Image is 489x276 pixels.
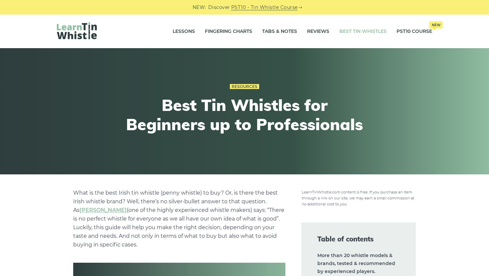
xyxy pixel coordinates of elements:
a: Fingering Charts [205,23,252,40]
span: New [429,21,443,29]
a: Reviews [307,23,329,40]
a: Lessons [173,23,195,40]
h1: Best Tin Whistles for Beginners up to Professionals [122,96,367,134]
img: disclosure [301,189,416,207]
a: Best Tin Whistles [339,23,387,40]
a: Resources [230,84,259,89]
strong: More than 20 whistle models & brands, tested & recommended by experienced players. [317,252,395,274]
a: undefined (opens in a new tab) [80,207,127,213]
a: PST10 CourseNew [397,23,432,40]
a: Tabs & Notes [262,23,297,40]
p: What is the best Irish tin whistle (penny whistle) to buy? Or, is there the best Irish whistle br... [73,189,285,249]
span: Table of contents [317,234,400,244]
img: LearnTinWhistle.com [57,22,97,39]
